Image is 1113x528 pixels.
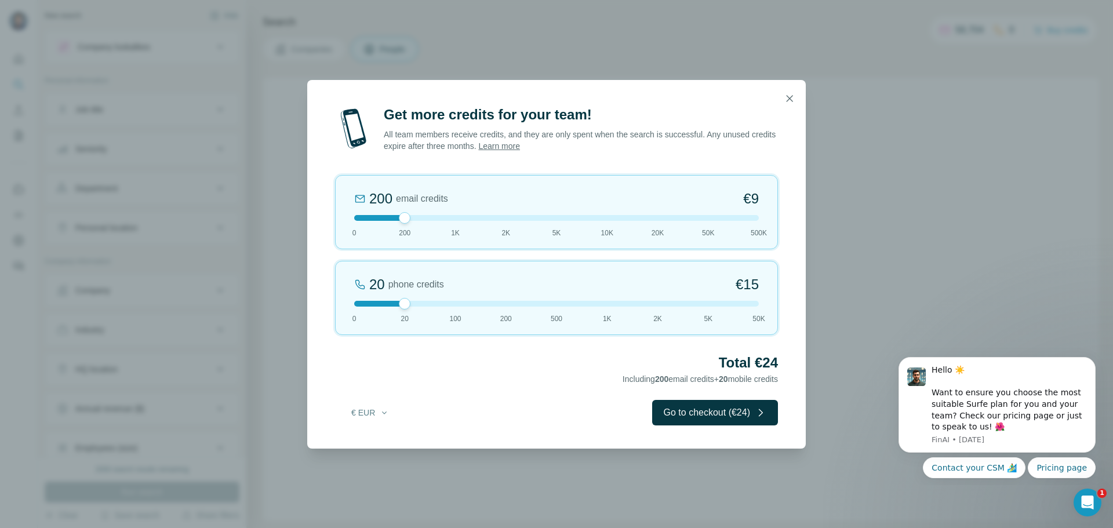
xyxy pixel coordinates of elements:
span: 10K [601,228,613,238]
span: 500 [551,314,562,324]
span: 500K [751,228,767,238]
span: 0 [352,314,357,324]
span: 1 [1097,489,1107,498]
p: All team members receive credits, and they are only spent when the search is successful. Any unus... [384,129,778,152]
span: 50K [752,314,765,324]
span: 50K [702,228,714,238]
span: 2K [653,314,662,324]
span: 200 [500,314,512,324]
div: 200 [369,190,392,208]
a: Learn more [478,141,520,151]
span: 1K [451,228,460,238]
span: €15 [736,275,759,294]
button: Go to checkout (€24) [652,400,778,425]
span: phone credits [388,278,444,292]
span: 100 [449,314,461,324]
span: 20 [401,314,409,324]
span: email credits [396,192,448,206]
span: 5K [552,228,561,238]
span: 2K [501,228,510,238]
span: 20 [719,374,728,384]
button: € EUR [343,402,397,423]
span: 200 [655,374,668,384]
span: 1K [603,314,612,324]
span: 200 [399,228,410,238]
span: 5K [704,314,712,324]
img: mobile-phone [335,105,372,152]
span: €9 [743,190,759,208]
span: 0 [352,228,357,238]
h2: Total €24 [335,354,778,372]
iframe: Intercom live chat [1074,489,1101,516]
iframe: Intercom notifications message [881,347,1113,485]
span: Including email credits + mobile credits [623,374,778,384]
span: 20K [652,228,664,238]
div: 20 [369,275,385,294]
